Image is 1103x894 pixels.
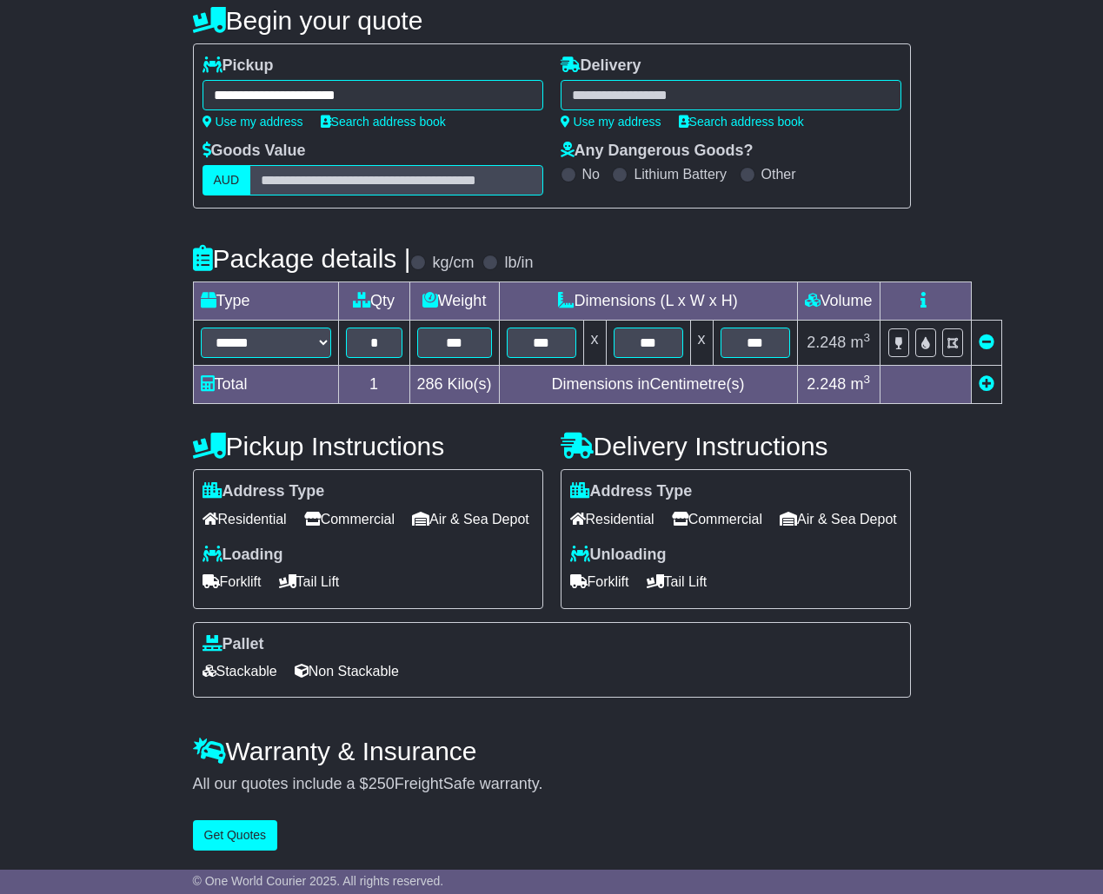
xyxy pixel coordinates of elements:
h4: Begin your quote [193,6,911,35]
span: m [850,375,870,393]
span: Non Stackable [295,658,399,685]
label: Unloading [570,546,667,565]
label: Pickup [203,56,274,76]
div: All our quotes include a $ FreightSafe warranty. [193,775,911,794]
a: Add new item [979,375,994,393]
td: Type [193,282,338,321]
label: Pallet [203,635,264,654]
label: Loading [203,546,283,565]
span: Forklift [203,568,262,595]
span: Forklift [570,568,629,595]
span: Stackable [203,658,277,685]
label: Address Type [203,482,325,501]
span: Air & Sea Depot [412,506,529,533]
td: Volume [797,282,880,321]
label: No [582,166,600,182]
h4: Warranty & Insurance [193,737,911,765]
span: Tail Lift [647,568,708,595]
span: 250 [369,775,395,792]
td: 1 [338,366,409,404]
td: x [583,321,606,366]
span: © One World Courier 2025. All rights reserved. [193,874,444,888]
td: Qty [338,282,409,321]
a: Remove this item [979,334,994,351]
h4: Package details | [193,244,411,273]
a: Use my address [561,115,661,129]
label: lb/in [504,254,533,273]
span: Tail Lift [279,568,340,595]
sup: 3 [863,331,870,344]
h4: Delivery Instructions [561,432,911,460]
td: Total [193,366,338,404]
span: 286 [417,375,443,393]
span: Air & Sea Depot [780,506,897,533]
a: Search address book [679,115,804,129]
span: m [850,334,870,351]
h4: Pickup Instructions [193,432,543,460]
span: Commercial [304,506,395,533]
span: 2.248 [807,334,846,351]
td: Weight [409,282,499,321]
label: Goods Value [203,142,306,161]
td: Dimensions in Centimetre(s) [499,366,797,404]
label: Any Dangerous Goods? [561,142,754,161]
label: Address Type [570,482,693,501]
td: Kilo(s) [409,366,499,404]
td: x [690,321,713,366]
td: Dimensions (L x W x H) [499,282,797,321]
span: 2.248 [807,375,846,393]
a: Search address book [321,115,446,129]
span: Residential [570,506,654,533]
label: kg/cm [432,254,474,273]
label: Delivery [561,56,641,76]
span: Commercial [672,506,762,533]
span: Residential [203,506,287,533]
a: Use my address [203,115,303,129]
label: Other [761,166,796,182]
label: Lithium Battery [634,166,727,182]
sup: 3 [863,373,870,386]
button: Get Quotes [193,820,278,851]
label: AUD [203,165,251,195]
